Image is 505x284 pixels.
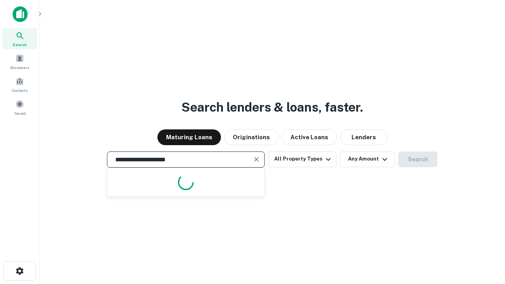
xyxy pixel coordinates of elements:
[268,151,337,167] button: All Property Types
[10,64,29,71] span: Borrowers
[2,97,37,118] a: Saved
[2,74,37,95] a: Contacts
[2,51,37,72] a: Borrowers
[2,28,37,49] a: Search
[181,98,363,117] h3: Search lenders & loans, faster.
[340,151,395,167] button: Any Amount
[13,41,27,48] span: Search
[282,129,337,145] button: Active Loans
[13,6,28,22] img: capitalize-icon.png
[251,154,262,165] button: Clear
[157,129,221,145] button: Maturing Loans
[14,110,26,116] span: Saved
[466,196,505,234] iframe: Chat Widget
[340,129,387,145] button: Lenders
[12,87,28,93] span: Contacts
[224,129,279,145] button: Originations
